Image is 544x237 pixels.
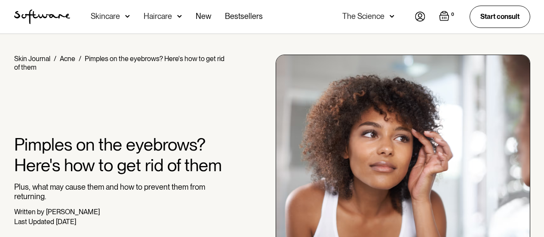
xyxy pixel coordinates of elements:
[439,11,456,23] a: Open empty cart
[14,55,224,71] div: Pimples on the eyebrows? Here's how to get rid of them
[144,12,172,21] div: Haircare
[46,208,100,216] div: [PERSON_NAME]
[342,12,384,21] div: The Science
[14,208,44,216] div: Written by
[14,134,225,175] h1: Pimples on the eyebrows? Here's how to get rid of them
[14,9,70,24] img: Software Logo
[79,55,81,63] div: /
[14,182,225,201] p: Plus, what may cause them and how to prevent them from returning.
[449,11,456,18] div: 0
[54,55,56,63] div: /
[14,218,54,226] div: Last Updated
[14,9,70,24] a: home
[125,12,130,21] img: arrow down
[177,12,182,21] img: arrow down
[390,12,394,21] img: arrow down
[14,55,50,63] a: Skin Journal
[56,218,76,226] div: [DATE]
[60,55,75,63] a: Acne
[470,6,530,28] a: Start consult
[91,12,120,21] div: Skincare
